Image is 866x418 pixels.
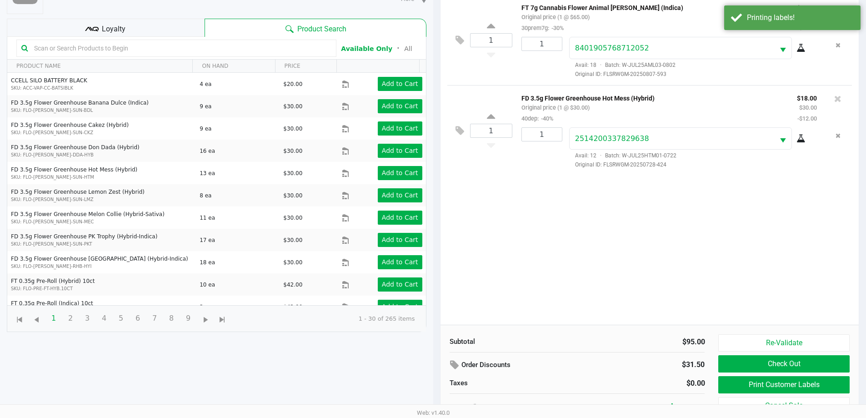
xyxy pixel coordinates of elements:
td: FT 0.35g Pre-Roll (Hybrid) 10ct [7,273,195,296]
small: Original price (1 @ $65.00) [521,14,590,20]
span: Product Search [297,24,346,35]
button: Add to Cart [378,277,422,292]
span: Page 6 [129,310,146,327]
input: Scan or Search Products to Begin [30,41,331,55]
button: Add to Cart [378,233,422,247]
app-button-loader: Add to Cart [382,169,418,176]
p: SKU: FLO-[PERSON_NAME]-DDA-HYB [11,151,192,158]
button: All [404,44,412,54]
span: Go to the first page [11,309,28,327]
p: FT 7g Cannabis Flower Animal [PERSON_NAME] (Indica) [521,2,783,11]
button: Select [774,128,791,149]
button: Add to Cart [378,121,422,136]
div: Printing labels! [747,12,854,23]
button: Add to Cart [378,300,422,314]
span: $30.00 [283,103,302,110]
button: Print Customer Labels [718,376,849,393]
span: Go to the last page [214,309,231,327]
span: · [596,62,605,68]
td: 9 ea [195,95,279,117]
div: Total [450,401,611,416]
td: CCELL SILO BATTERY BLACK [7,73,195,95]
div: $31.50 [629,357,705,373]
app-button-loader: Add to Cart [382,281,418,288]
span: $30.00 [283,170,302,176]
span: Go to the first page [14,314,25,326]
small: -$12.00 [797,115,817,122]
td: FD 3.5g Flower Greenhouse Lemon Zest (Hybrid) [7,184,195,206]
span: $30.00 [283,126,302,132]
small: $30.00 [799,104,817,111]
span: Page 7 [146,310,163,327]
span: · [596,152,605,159]
span: ᛫ [392,44,404,53]
td: 8 ea [195,184,279,206]
span: $42.00 [283,304,302,310]
span: $30.00 [283,237,302,243]
td: FD 3.5g Flower Greenhouse Hot Mess (Hybrid) [7,162,195,184]
button: Select [774,37,791,59]
button: Add to Cart [378,211,422,225]
p: SKU: FLO-[PERSON_NAME]-SUN-HTM [11,174,192,181]
button: Add to Cart [378,99,422,113]
div: $95.00 [584,337,705,347]
button: Remove the package from the orderLine [832,37,844,54]
p: SKU: FLO-[PERSON_NAME]-SUN-PKT [11,241,192,247]
div: $0.00 [584,378,705,389]
span: Page 9 [180,310,197,327]
td: FT 0.35g Pre-Roll (Indica) 10ct [7,296,195,318]
span: $20.00 [283,81,302,87]
span: Original ID: FLSRWGM-20250807-593 [569,70,817,78]
button: Check Out [718,355,849,373]
td: FD 3.5g Flower Greenhouse Melon Collie (Hybrid-Sativa) [7,206,195,229]
span: -40% [539,115,553,122]
button: Add to Cart [378,166,422,180]
app-button-loader: Add to Cart [382,258,418,266]
div: Subtotal [450,337,571,347]
td: 16 ea [195,140,279,162]
span: Page 2 [62,310,79,327]
td: FD 3.5g Flower Greenhouse Don Dada (Hybrid) [7,140,195,162]
td: 10 ea [195,273,279,296]
td: 13 ea [195,162,279,184]
td: FD 3.5g Flower Greenhouse Banana Dulce (Indica) [7,95,195,117]
div: $63.50 [669,401,705,416]
p: $18.00 [797,92,817,102]
p: FD 3.5g Flower Greenhouse Hot Mess (Hybrid) [521,92,783,102]
span: $30.00 [283,148,302,154]
small: 30prem7g: [521,25,564,31]
app-button-loader: Add to Cart [382,236,418,243]
td: FD 3.5g Flower Greenhouse PK Trophy (Hybrid-Indica) [7,229,195,251]
td: 18 ea [195,251,279,273]
p: $45.50 [797,2,817,11]
div: Order Discounts [450,357,616,373]
button: Add to Cart [378,144,422,158]
span: Go to the previous page [31,314,42,326]
span: $42.00 [283,282,302,288]
span: $30.00 [283,259,302,266]
span: Loyalty [102,24,125,35]
span: $30.00 [283,215,302,221]
span: Page 4 [95,310,113,327]
p: SKU: ACC-VAP-CC-BATSIBLK [11,85,192,91]
td: 11 ea [195,206,279,229]
span: Page 5 [112,310,130,327]
span: Avail: 18 Batch: W-JUL25AML03-0802 [569,62,676,68]
span: 2514200337829638 [575,134,649,143]
div: Data table [7,60,426,305]
td: FD 3.5g Flower Greenhouse Cakez (Hybrid) [7,117,195,140]
span: Go to the next page [200,314,211,326]
span: Avail: 12 Batch: W-JUL25HTM01-0722 [569,152,676,159]
button: Remove the package from the orderLine [832,127,844,144]
span: Page 1 [45,310,62,327]
button: Re-Validate [718,334,849,352]
p: SKU: FLO-PRE-FT-HYB.10CT [11,285,192,292]
small: 40dep: [521,115,553,122]
app-button-loader: Add to Cart [382,214,418,221]
th: PRICE [275,60,337,73]
td: 3 ea [195,296,279,318]
td: 9 ea [195,117,279,140]
span: Web: v1.40.0 [417,409,450,416]
p: SKU: FLO-[PERSON_NAME]-SUN-MEC [11,218,192,225]
button: Cancel Sale [718,397,849,414]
